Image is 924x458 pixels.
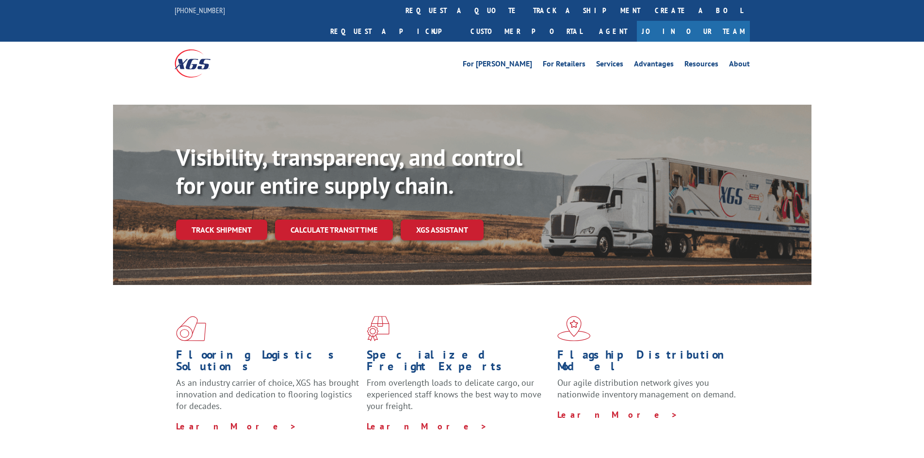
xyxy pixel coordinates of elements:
b: Visibility, transparency, and control for your entire supply chain. [176,142,522,200]
a: Customer Portal [463,21,589,42]
img: xgs-icon-total-supply-chain-intelligence-red [176,316,206,341]
a: Request a pickup [323,21,463,42]
a: Learn More > [367,421,487,432]
a: [PHONE_NUMBER] [175,5,225,15]
a: About [729,60,750,71]
p: From overlength loads to delicate cargo, our experienced staff knows the best way to move your fr... [367,377,550,420]
span: Our agile distribution network gives you nationwide inventory management on demand. [557,377,736,400]
a: XGS ASSISTANT [401,220,484,240]
a: Agent [589,21,637,42]
a: Track shipment [176,220,267,240]
a: Advantages [634,60,674,71]
a: Services [596,60,623,71]
a: For [PERSON_NAME] [463,60,532,71]
h1: Flagship Distribution Model [557,349,741,377]
img: xgs-icon-flagship-distribution-model-red [557,316,591,341]
a: Learn More > [557,409,678,420]
a: Resources [684,60,718,71]
a: Calculate transit time [275,220,393,240]
a: Learn More > [176,421,297,432]
a: For Retailers [543,60,585,71]
h1: Specialized Freight Experts [367,349,550,377]
img: xgs-icon-focused-on-flooring-red [367,316,389,341]
span: As an industry carrier of choice, XGS has brought innovation and dedication to flooring logistics... [176,377,359,411]
a: Join Our Team [637,21,750,42]
h1: Flooring Logistics Solutions [176,349,359,377]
